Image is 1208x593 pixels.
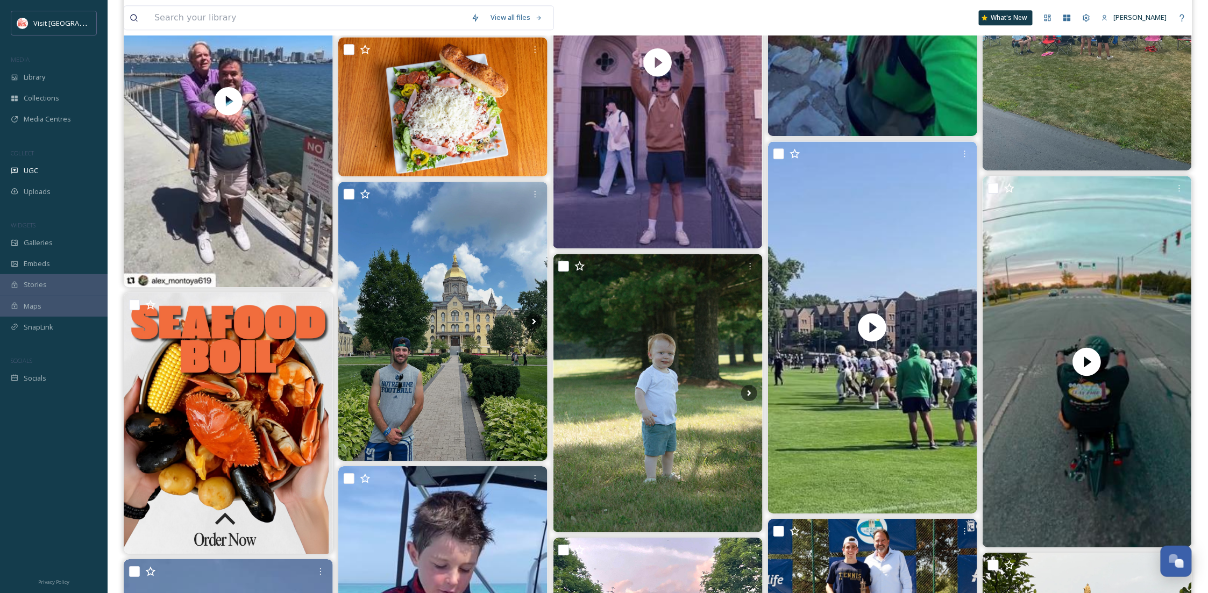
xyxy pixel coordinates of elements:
[24,280,47,290] span: Stories
[768,141,977,513] video: Defense for #notredamefootball breaks down its huddle with reminder to “Dominate.” Irish open at ...
[338,182,548,461] img: An unreal week of training at Notre Dame. The first step towards becoming a certified ice technic...
[17,18,28,28] img: vsbm-stackedMISH_CMYKlogo2017.jpg
[33,18,117,28] span: Visit [GEOGRAPHIC_DATA]
[485,7,548,28] a: View all files
[553,254,763,532] img: The giggles, the curiosity, the magic of being little. 💛 #indianaphotographer #mishawakaindiana #...
[24,187,51,197] span: Uploads
[1096,7,1173,28] a: [PERSON_NAME]
[24,114,71,124] span: Media Centres
[983,176,1192,548] img: thumbnail
[149,6,466,30] input: Search your library
[24,301,41,311] span: Maps
[11,55,30,63] span: MEDIA
[24,259,50,269] span: Embeds
[768,141,977,513] img: thumbnail
[24,166,38,176] span: UGC
[24,238,53,248] span: Galleries
[1161,546,1192,577] button: Open Chat
[38,575,69,588] a: Privacy Policy
[24,72,45,82] span: Library
[11,149,34,157] span: COLLECT
[11,221,35,229] span: WIDGETS
[124,292,333,554] img: Dive into a seafood feast like no other! 🦀🦐 Our Seafood Boil is loaded with crab legs, shrimp, co...
[11,356,32,365] span: SOCIALS
[24,322,53,332] span: SnapLink
[38,578,69,585] span: Privacy Policy
[1114,12,1167,22] span: [PERSON_NAME]
[24,93,59,103] span: Collections
[24,373,46,383] span: Socials
[338,37,548,176] img: Savor a thoughtfully crafted salad with fresh ingredients and a delightful breadstick, perfect fo...
[979,10,1033,25] a: What's New
[983,176,1192,548] video: #scoutbobber #ruroc #insta360 #toxic #toxicity #staytoxic #southbend #indianmotorcycle #redflag #...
